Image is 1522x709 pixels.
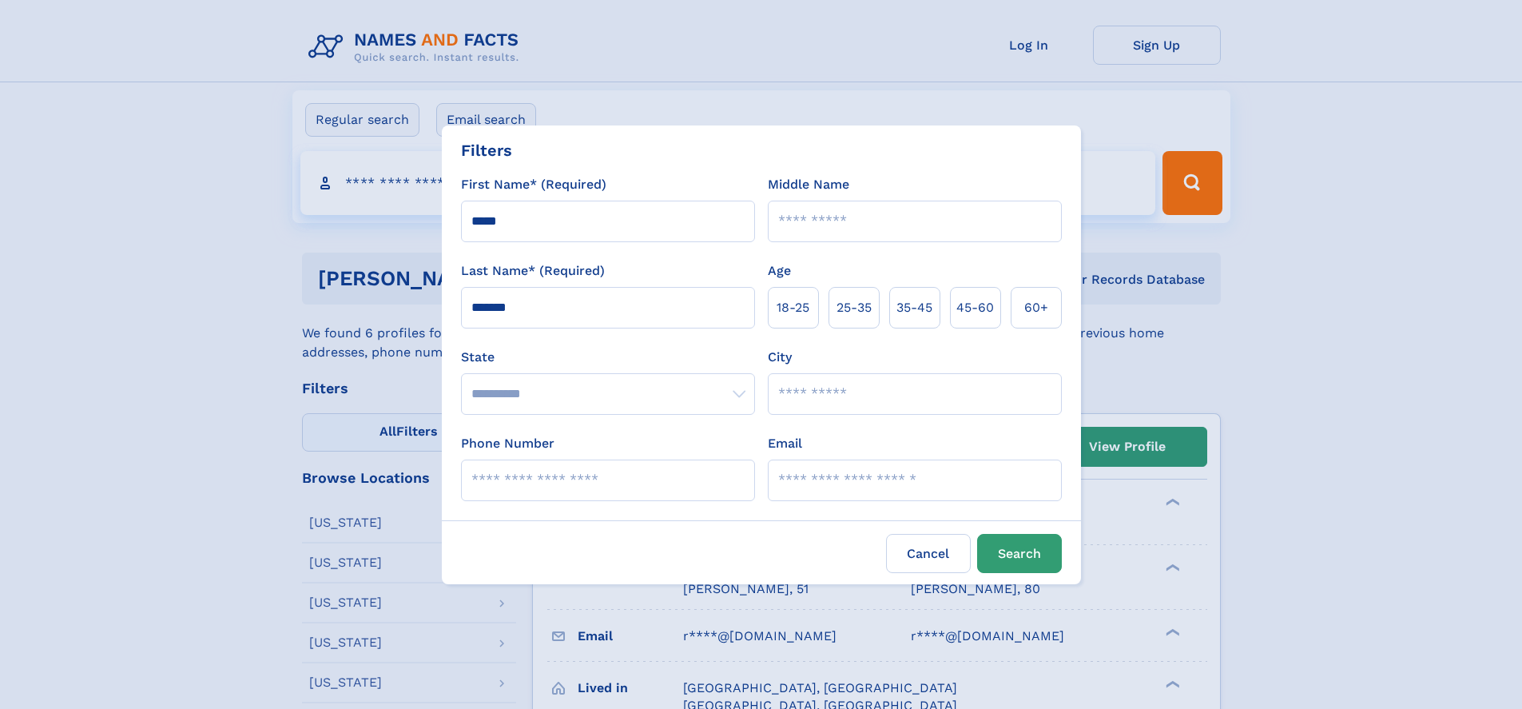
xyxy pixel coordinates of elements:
[956,298,994,317] span: 45‑60
[768,348,792,367] label: City
[461,434,554,453] label: Phone Number
[837,298,872,317] span: 25‑35
[1024,298,1048,317] span: 60+
[461,138,512,162] div: Filters
[896,298,932,317] span: 35‑45
[461,348,755,367] label: State
[777,298,809,317] span: 18‑25
[768,261,791,281] label: Age
[461,175,606,194] label: First Name* (Required)
[768,434,802,453] label: Email
[768,175,849,194] label: Middle Name
[461,261,605,281] label: Last Name* (Required)
[977,534,1062,573] button: Search
[886,534,971,573] label: Cancel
